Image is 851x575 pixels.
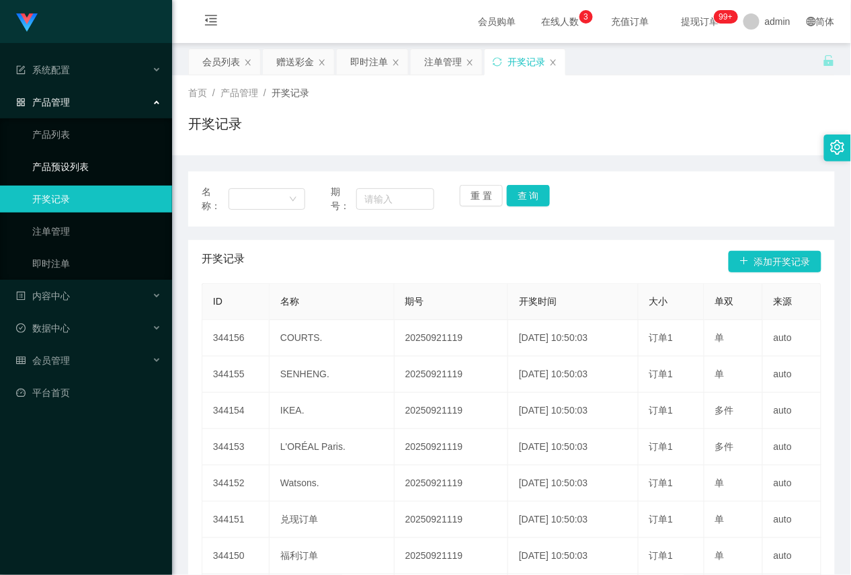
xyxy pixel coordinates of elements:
span: 多件 [715,441,734,452]
td: SENHENG. [270,356,395,393]
span: 订单1 [649,514,674,525]
td: [DATE] 10:50:03 [508,393,638,429]
span: 大小 [649,296,668,307]
i: 图标: sync [493,57,502,67]
span: 在线人数 [535,17,586,26]
span: 名称： [202,185,229,213]
i: 图标: close [549,59,557,67]
span: ID [213,296,222,307]
td: 20250921119 [395,429,508,465]
i: 图标: unlock [823,54,835,67]
span: 单双 [715,296,734,307]
span: / [212,87,215,98]
td: 20250921119 [395,356,508,393]
i: 图标: menu-fold [188,1,234,44]
span: / [264,87,266,98]
i: 图标: close [244,59,252,67]
p: 3 [584,10,589,24]
td: 344154 [202,393,270,429]
td: L'ORÉAL Paris. [270,429,395,465]
td: IKEA. [270,393,395,429]
td: 20250921119 [395,393,508,429]
i: 图标: check-circle-o [16,323,26,333]
h1: 开奖记录 [188,114,242,134]
td: 福利订单 [270,538,395,574]
td: [DATE] 10:50:03 [508,429,638,465]
td: 344156 [202,320,270,356]
td: [DATE] 10:50:03 [508,538,638,574]
div: 会员列表 [202,49,240,75]
span: 数据中心 [16,323,70,334]
span: 订单1 [649,369,674,379]
td: [DATE] 10:50:03 [508,465,638,502]
i: 图标: close [318,59,326,67]
i: 图标: global [807,17,816,26]
i: 图标: close [466,59,474,67]
i: 图标: form [16,65,26,75]
a: 开奖记录 [32,186,161,213]
span: 开奖时间 [519,296,557,307]
i: 图标: close [392,59,400,67]
td: 20250921119 [395,320,508,356]
div: 即时注单 [350,49,388,75]
span: 系统配置 [16,65,70,75]
input: 请输入 [356,188,434,210]
a: 图标: dashboard平台首页 [16,379,161,406]
span: 名称 [280,296,299,307]
td: 20250921119 [395,502,508,538]
span: 产品管理 [16,97,70,108]
button: 图标: plus添加开奖记录 [729,251,821,272]
span: 提现订单 [675,17,726,26]
td: 344155 [202,356,270,393]
td: Watsons. [270,465,395,502]
td: auto [763,429,821,465]
span: 开奖记录 [202,251,245,272]
td: [DATE] 10:50:03 [508,356,638,393]
span: 单 [715,550,725,561]
a: 产品预设列表 [32,153,161,180]
td: 344152 [202,465,270,502]
div: 注单管理 [424,49,462,75]
td: [DATE] 10:50:03 [508,320,638,356]
span: 充值订单 [605,17,656,26]
span: 单 [715,369,725,379]
span: 产品管理 [220,87,258,98]
i: 图标: table [16,356,26,365]
td: auto [763,320,821,356]
sup: 3 [579,10,593,24]
div: 赠送彩金 [276,49,314,75]
td: COURTS. [270,320,395,356]
sup: 1219 [714,10,738,24]
td: 344153 [202,429,270,465]
span: 订单1 [649,550,674,561]
span: 内容中心 [16,291,70,301]
i: 图标: profile [16,291,26,301]
td: [DATE] 10:50:03 [508,502,638,538]
span: 单 [715,332,725,343]
td: auto [763,393,821,429]
td: 20250921119 [395,465,508,502]
span: 期号： [331,185,356,213]
span: 首页 [188,87,207,98]
button: 重 置 [460,185,503,206]
span: 来源 [774,296,793,307]
td: 20250921119 [395,538,508,574]
td: auto [763,356,821,393]
span: 订单1 [649,332,674,343]
td: auto [763,502,821,538]
span: 会员管理 [16,355,70,366]
span: 开奖记录 [272,87,309,98]
img: logo.9652507e.png [16,13,38,32]
span: 订单1 [649,405,674,416]
a: 注单管理 [32,218,161,245]
span: 多件 [715,405,734,416]
td: 344150 [202,538,270,574]
i: 图标: down [289,195,297,204]
span: 单 [715,477,725,488]
a: 即时注单 [32,250,161,277]
td: 兑现订单 [270,502,395,538]
a: 产品列表 [32,121,161,148]
td: auto [763,538,821,574]
i: 图标: setting [830,140,845,155]
span: 单 [715,514,725,525]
